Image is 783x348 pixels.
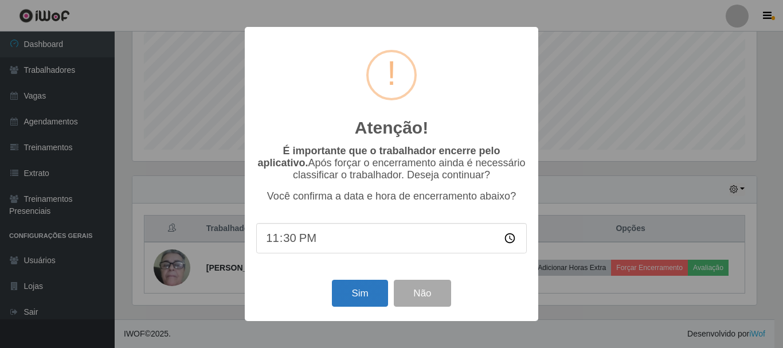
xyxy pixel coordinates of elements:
b: É importante que o trabalhador encerre pelo aplicativo. [257,145,500,169]
button: Não [394,280,451,307]
p: Após forçar o encerramento ainda é necessário classificar o trabalhador. Deseja continuar? [256,145,527,181]
button: Sim [332,280,387,307]
p: Você confirma a data e hora de encerramento abaixo? [256,190,527,202]
h2: Atenção! [355,118,428,138]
